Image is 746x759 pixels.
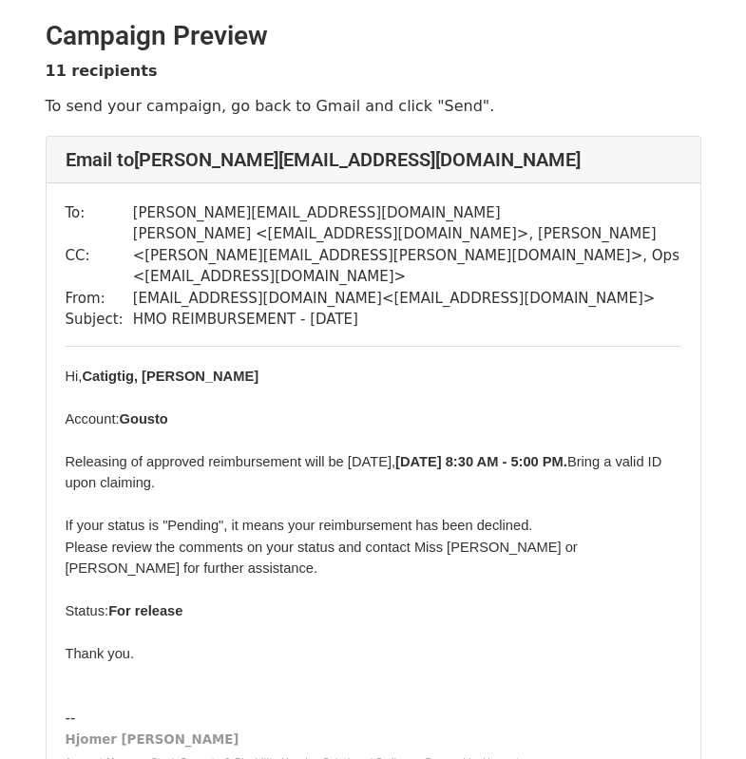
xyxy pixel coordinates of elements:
[82,369,258,384] span: Catigtig, [PERSON_NAME]
[46,20,701,52] h2: Campaign Preview
[66,454,396,469] span: Releasing of approved reimbursement will be [DATE],
[395,454,567,469] span: [DATE] 8:30 AM - 5:00 PM.
[66,710,76,727] span: --
[66,202,133,224] td: To:
[66,148,681,171] h4: Email to [PERSON_NAME][EMAIL_ADDRESS][DOMAIN_NAME]
[66,518,578,576] span: If your status is "Pending", it means your reimbursement has been declined. Please review the com...
[46,96,701,116] p: To send your campaign, go back to Gmail and click "Send".
[108,603,182,618] span: For release
[133,309,681,331] td: HMO REIMBURSEMENT - [DATE]
[66,411,120,427] span: Account:
[120,411,168,427] span: Gousto
[133,202,681,224] td: [PERSON_NAME][EMAIL_ADDRESS][DOMAIN_NAME]
[133,223,681,288] td: [PERSON_NAME] < [EMAIL_ADDRESS][DOMAIN_NAME] >, [PERSON_NAME] < [PERSON_NAME][EMAIL_ADDRESS][PERS...
[133,288,681,310] td: [EMAIL_ADDRESS][DOMAIN_NAME] < [EMAIL_ADDRESS][DOMAIN_NAME] >
[66,223,133,288] td: CC:
[66,646,135,661] span: Thank you.
[66,309,133,331] td: Subject:
[46,62,158,80] strong: 11 recipients
[66,288,133,310] td: From:
[66,603,109,618] span: Status:
[66,732,239,747] span: Hjomer [PERSON_NAME]
[66,369,83,384] span: Hi,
